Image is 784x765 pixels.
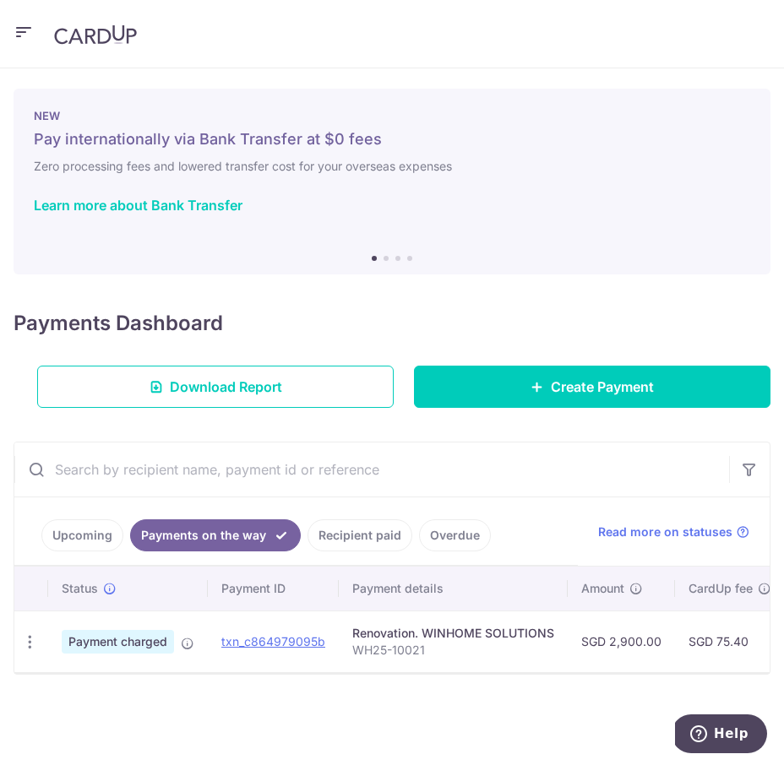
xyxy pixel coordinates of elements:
[308,519,412,551] a: Recipient paid
[414,366,770,408] a: Create Payment
[208,567,339,610] th: Payment ID
[221,634,325,648] a: txn_c864979095b
[34,156,750,176] h6: Zero processing fees and lowered transfer cost for your overseas expenses
[352,642,554,659] p: WH25-10021
[581,580,624,597] span: Amount
[34,109,750,122] p: NEW
[598,524,732,540] span: Read more on statuses
[170,377,282,397] span: Download Report
[54,24,137,45] img: CardUp
[568,610,675,672] td: SGD 2,900.00
[598,524,749,540] a: Read more on statuses
[62,580,98,597] span: Status
[130,519,301,551] a: Payments on the way
[419,519,491,551] a: Overdue
[37,366,394,408] a: Download Report
[14,308,223,339] h4: Payments Dashboard
[675,714,767,757] iframe: Opens a widget where you can find more information
[551,377,654,397] span: Create Payment
[14,442,729,496] input: Search by recipient name, payment id or reference
[339,567,568,610] th: Payment details
[34,129,750,149] h5: Pay internationally via Bank Transfer at $0 fees
[62,630,174,654] span: Payment charged
[352,625,554,642] div: Renovation. WINHOME SOLUTIONS
[34,197,242,214] a: Learn more about Bank Transfer
[689,580,753,597] span: CardUp fee
[41,519,123,551] a: Upcoming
